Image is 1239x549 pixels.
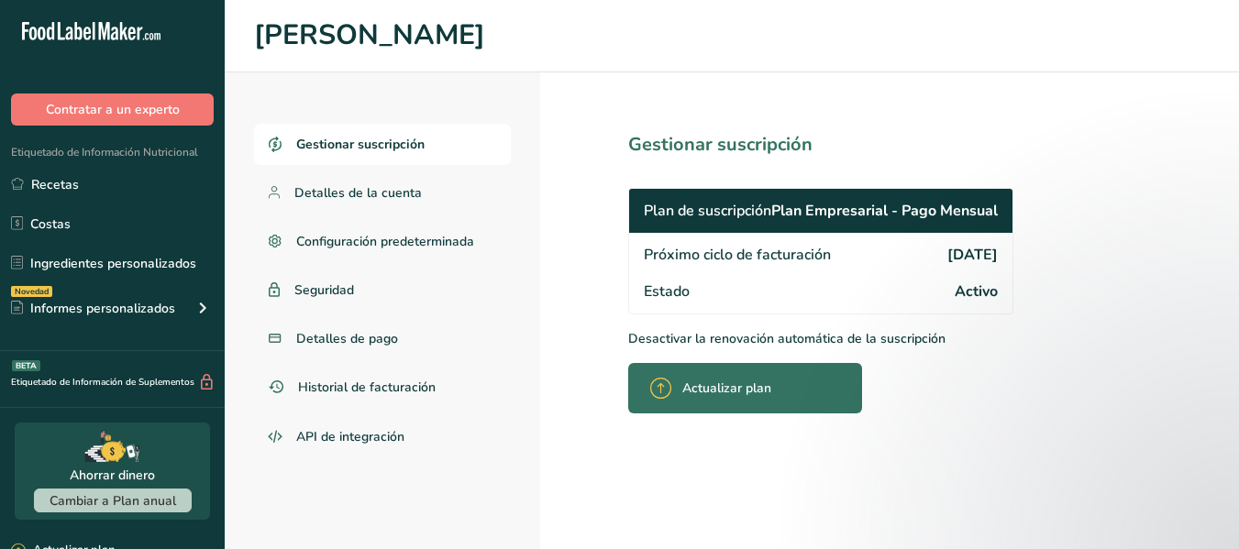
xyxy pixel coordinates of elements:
[254,367,511,408] a: Historial de facturación
[70,467,155,484] font: Ahorrar dinero
[254,318,511,359] a: Detalles de pago
[31,176,79,193] font: Recetas
[771,201,998,221] font: Plan Empresarial - Pago Mensual
[1177,487,1221,531] iframe: Chat en vivo de Intercom
[30,215,71,233] font: Costas
[30,255,196,272] font: Ingredientes personalizados
[11,145,198,159] font: Etiquetado de Información Nutricional
[11,376,194,389] font: Etiquetado de Información de Suplementos
[254,124,511,165] a: Gestionar suscripción
[294,281,354,299] font: Seguridad
[947,245,998,265] font: [DATE]
[644,245,831,265] font: Próximo ciclo de facturación
[296,330,398,347] font: Detalles de pago
[644,281,690,302] font: Estado
[254,221,511,262] a: Configuración predeterminada
[628,330,946,347] font: Desactivar la renovación automática de la suscripción
[296,428,404,445] font: API de integración
[644,201,771,221] font: Plan de suscripción
[682,379,771,397] font: Actualizar plan
[254,172,511,214] a: Detalles de la cuenta
[15,286,49,297] font: Novedad
[628,132,813,157] font: Gestionar suscripción
[296,136,425,153] font: Gestionar suscripción
[254,269,511,311] a: Seguridad
[11,93,214,126] button: Contratar a un experto
[254,415,511,459] a: API de integración
[34,489,192,512] button: Cambiar a Plan anual
[30,300,175,317] font: Informes personalizados
[46,101,180,118] font: Contratar a un experto
[16,360,37,371] font: BETA
[50,492,176,510] font: Cambiar a Plan anual
[294,184,422,202] font: Detalles de la cuenta
[298,379,436,396] font: Historial de facturación
[254,16,485,54] font: [PERSON_NAME]
[296,233,474,250] font: Configuración predeterminada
